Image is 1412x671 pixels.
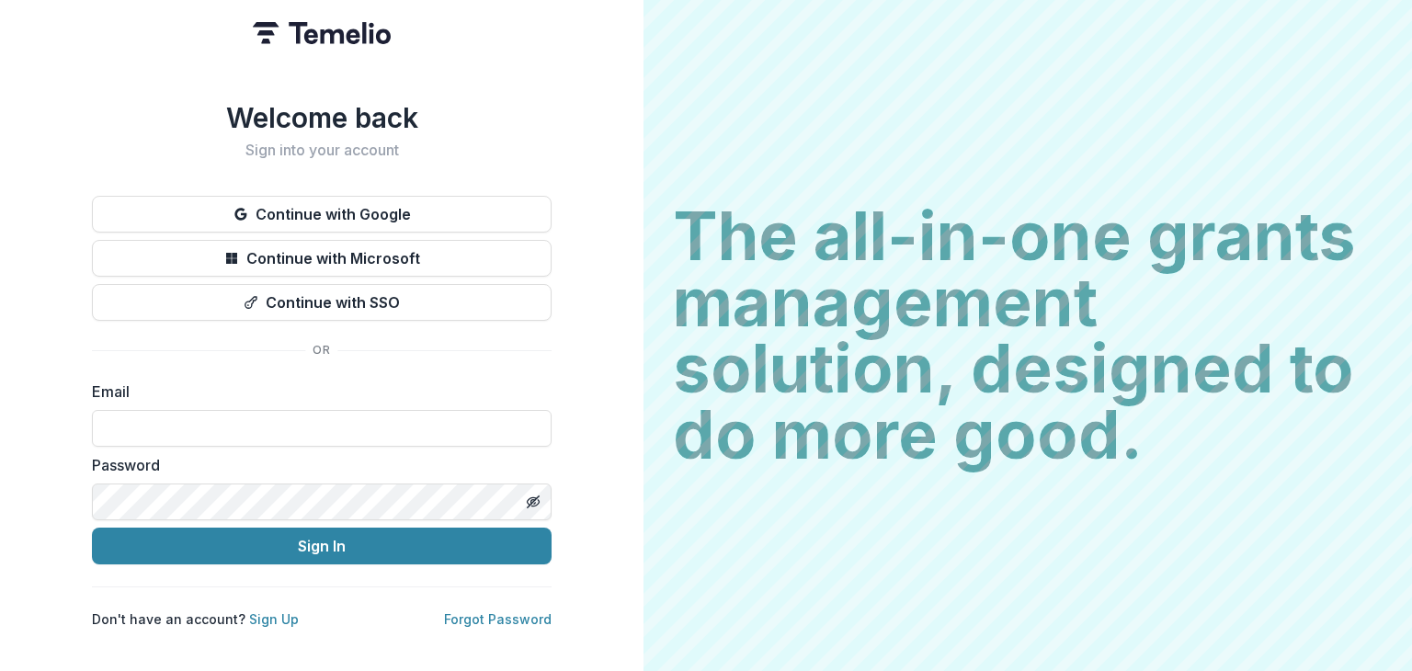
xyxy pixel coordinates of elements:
button: Continue with Microsoft [92,240,552,277]
h1: Welcome back [92,101,552,134]
button: Continue with Google [92,196,552,233]
label: Password [92,454,541,476]
button: Continue with SSO [92,284,552,321]
label: Email [92,381,541,403]
img: Temelio [253,22,391,44]
a: Forgot Password [444,611,552,627]
button: Toggle password visibility [518,487,548,517]
h2: Sign into your account [92,142,552,159]
p: Don't have an account? [92,609,299,629]
a: Sign Up [249,611,299,627]
button: Sign In [92,528,552,564]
